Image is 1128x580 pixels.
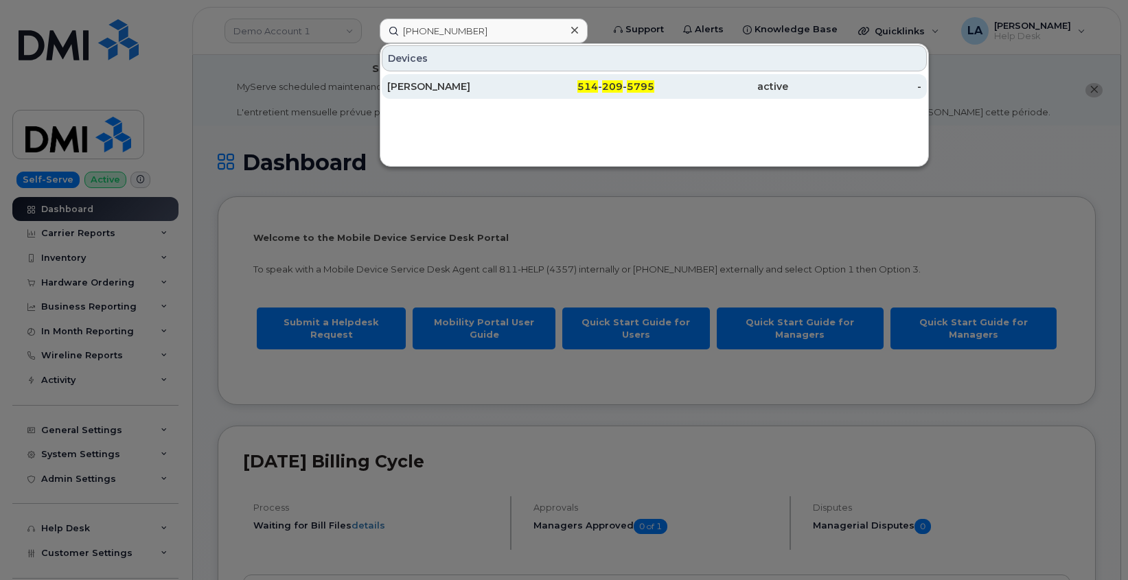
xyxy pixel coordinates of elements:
span: 5795 [627,80,654,93]
div: Devices [382,45,927,71]
div: [PERSON_NAME] [387,80,521,93]
a: [PERSON_NAME]514-209-5795active- [382,74,927,99]
span: 209 [602,80,623,93]
span: 514 [577,80,598,93]
div: active [654,80,788,93]
div: - [788,80,922,93]
div: - - [521,80,655,93]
